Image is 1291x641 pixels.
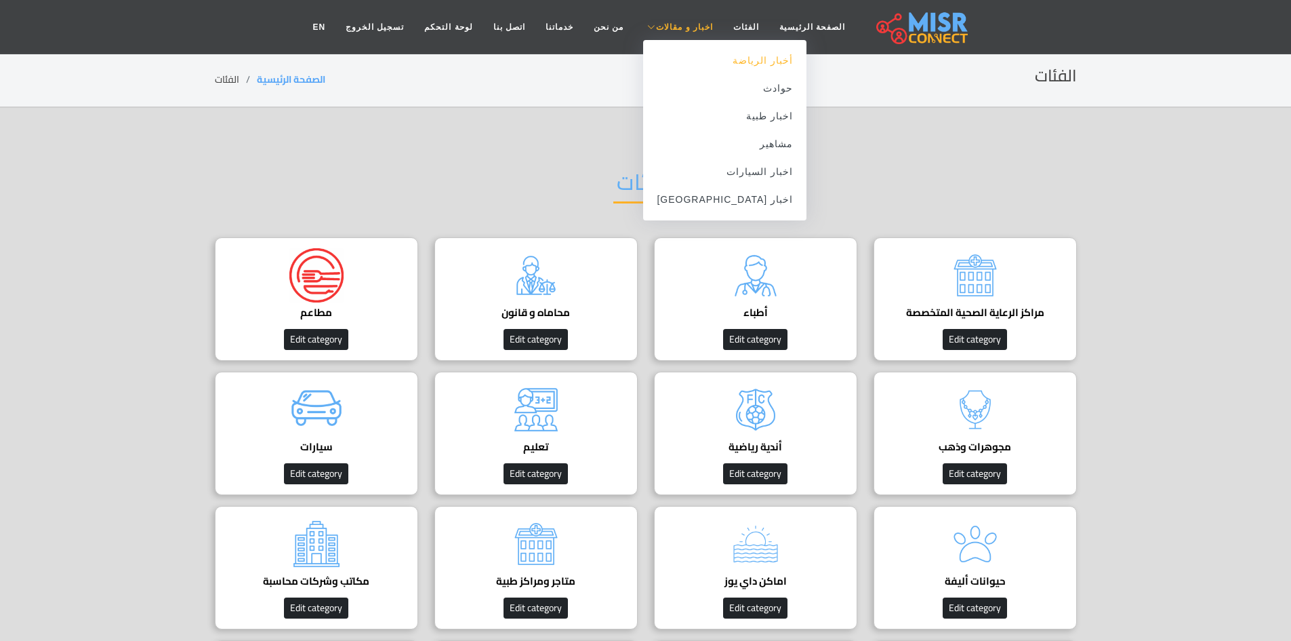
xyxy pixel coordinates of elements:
[509,517,563,571] img: GSBlXxJL2aLd49qyIhl2.png
[643,186,806,214] a: اخبار [GEOGRAPHIC_DATA]
[723,598,787,619] button: Edit category
[643,130,806,158] a: مشاهير
[876,10,967,44] img: main.misr_connect
[504,329,568,350] button: Edit category
[675,575,836,587] h4: اماكن داي يوز
[289,248,344,303] img: ikcDgTJSoSS2jJF2BPtA.png
[613,169,678,203] h2: الفئات
[257,71,325,88] a: الصفحة الرئيسية
[455,441,617,453] h4: تعليم
[504,598,568,619] button: Edit category
[723,14,769,40] a: الفئات
[426,372,646,495] a: تعليم Edit category
[426,506,646,629] a: متاجر ومراكز طبية Edit category
[335,14,414,40] a: تسجيل الخروج
[1035,66,1077,86] h2: الفئات
[729,248,783,303] img: xxDvte2rACURW4jjEBBw.png
[289,383,344,437] img: wk90P3a0oSt1z8M0TTcP.gif
[302,14,335,40] a: EN
[215,73,257,87] li: الفئات
[236,307,397,319] h4: مطاعم
[236,441,397,453] h4: سيارات
[483,14,535,40] a: اتصل بنا
[236,575,397,587] h4: مكاتب وشركات محاسبة
[207,372,426,495] a: سيارات Edit category
[943,598,1007,619] button: Edit category
[504,463,568,484] button: Edit category
[865,372,1085,495] a: مجوهرات وذهب Edit category
[675,441,836,453] h4: أندية رياضية
[865,506,1085,629] a: حيوانات أليفة Edit category
[284,463,348,484] button: Edit category
[865,237,1085,361] a: مراكز الرعاية الصحية المتخصصة Edit category
[426,237,646,361] a: محاماه و قانون Edit category
[583,14,634,40] a: من نحن
[634,14,723,40] a: اخبار و مقالات
[455,575,617,587] h4: متاجر ومراكز طبية
[643,102,806,130] a: اخبار طبية
[895,575,1056,587] h4: حيوانات أليفة
[943,463,1007,484] button: Edit category
[509,383,563,437] img: ngYy9LS4RTXks1j5a4rs.png
[289,517,344,571] img: 91o6BRUL69Nv8vkyo3Y3.png
[207,237,426,361] a: مطاعم Edit category
[509,248,563,303] img: raD5cjLJU6v6RhuxWSJh.png
[643,75,806,102] a: حوادث
[284,598,348,619] button: Edit category
[207,506,426,629] a: مكاتب وشركات محاسبة Edit category
[535,14,583,40] a: خدماتنا
[943,329,1007,350] button: Edit category
[723,463,787,484] button: Edit category
[895,307,1056,319] h4: مراكز الرعاية الصحية المتخصصة
[675,307,836,319] h4: أطباء
[723,329,787,350] button: Edit category
[646,506,865,629] a: اماكن داي يوز Edit category
[643,158,806,186] a: اخبار السيارات
[948,383,1002,437] img: Y7cyTjSJwvbnVhRuEY4s.png
[455,307,617,319] h4: محاماه و قانون
[948,517,1002,571] img: LugHxIrVbmKvFsZzkSfd.png
[729,517,783,571] img: fBpRvoEftlHCryvf9XxM.png
[414,14,483,40] a: لوحة التحكم
[769,14,855,40] a: الصفحة الرئيسية
[729,383,783,437] img: jXxomqflUIMFo32sFYfN.png
[895,441,1056,453] h4: مجوهرات وذهب
[284,329,348,350] button: Edit category
[646,237,865,361] a: أطباء Edit category
[646,372,865,495] a: أندية رياضية Edit category
[948,248,1002,303] img: ocughcmPjrl8PQORMwSi.png
[643,47,806,75] a: أخبار الرياضة
[656,21,713,33] span: اخبار و مقالات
